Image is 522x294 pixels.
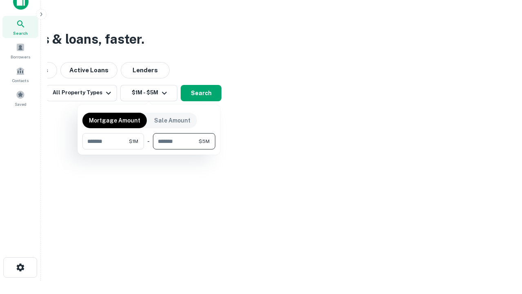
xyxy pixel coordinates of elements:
[481,229,522,268] iframe: Chat Widget
[89,116,140,125] p: Mortgage Amount
[154,116,190,125] p: Sale Amount
[129,138,138,145] span: $1M
[147,133,150,149] div: -
[199,138,210,145] span: $5M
